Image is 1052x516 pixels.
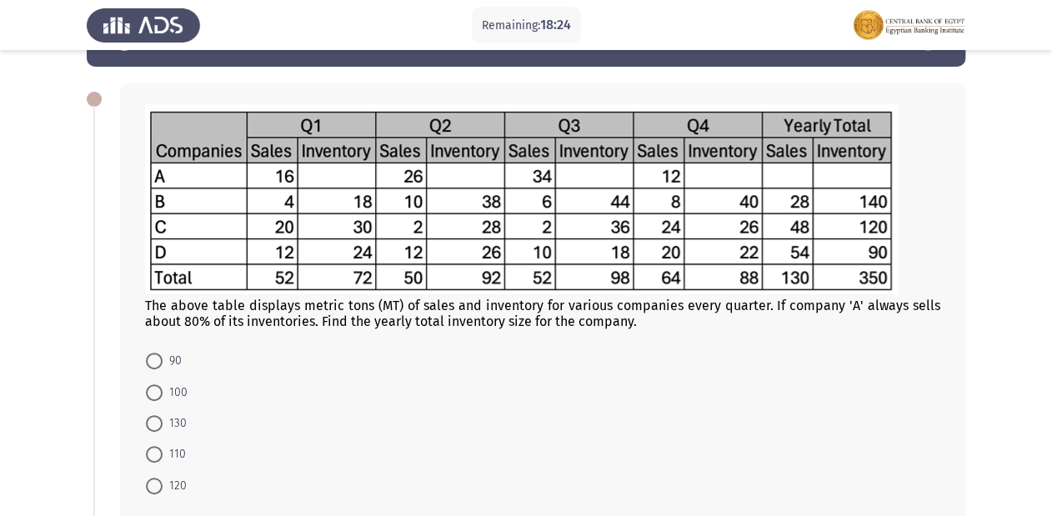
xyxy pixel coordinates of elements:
span: 110 [163,444,186,464]
img: Assess Talent Management logo [87,2,200,48]
span: 130 [163,413,187,433]
span: 90 [163,351,182,371]
p: Remaining: [482,15,571,36]
span: 18:24 [540,17,571,33]
div: The above table displays metric tons (MT) of sales and inventory for various companies every quar... [145,298,940,329]
span: 120 [163,476,187,496]
span: 100 [163,383,188,403]
img: Assessment logo of EBI Analytical Thinking FOCUS Assessment EN [852,2,965,48]
img: UUUucG5nMTcyNDIzODgwNTg0MA==.png [145,104,898,294]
